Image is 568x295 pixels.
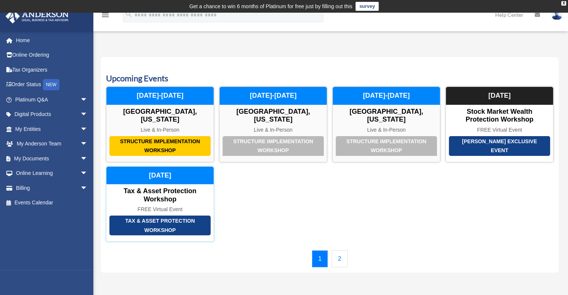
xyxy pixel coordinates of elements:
img: Anderson Advisors Platinum Portal [3,9,71,23]
span: arrow_drop_down [80,136,95,152]
div: [PERSON_NAME] Exclusive Event [449,136,550,156]
div: [GEOGRAPHIC_DATA], [US_STATE] [106,108,214,124]
span: arrow_drop_down [80,166,95,181]
a: Order StatusNEW [5,77,99,92]
div: Live & In-Person [106,127,214,133]
div: [DATE] [106,167,214,185]
a: 2 [332,250,348,267]
div: [DATE] [446,87,553,105]
a: My Anderson Teamarrow_drop_down [5,136,99,151]
span: arrow_drop_down [80,92,95,107]
i: menu [101,10,110,19]
a: Structure Implementation Workshop [GEOGRAPHIC_DATA], [US_STATE] Live & In-Person [DATE]-[DATE] [332,87,440,162]
a: Structure Implementation Workshop [GEOGRAPHIC_DATA], [US_STATE] Live & In-Person [DATE]-[DATE] [219,87,327,162]
div: FREE Virtual Event [106,206,214,213]
a: Digital Productsarrow_drop_down [5,107,99,122]
div: Live & In-Person [333,127,440,133]
a: Home [5,33,99,48]
a: menu [101,13,110,19]
h3: Upcoming Events [106,73,553,84]
div: [DATE]-[DATE] [333,87,440,105]
a: Billingarrow_drop_down [5,181,99,195]
a: survey [356,2,379,11]
a: Tax & Asset Protection Workshop Tax & Asset Protection Workshop FREE Virtual Event [DATE] [106,167,214,243]
div: Structure Implementation Workshop [336,136,437,156]
a: My Entitiesarrow_drop_down [5,122,99,136]
div: Stock Market Wealth Protection Workshop [446,108,553,124]
a: Online Learningarrow_drop_down [5,166,99,181]
div: Structure Implementation Workshop [223,136,324,156]
a: 1 [312,250,328,267]
a: My Documentsarrow_drop_down [5,151,99,166]
a: Structure Implementation Workshop [GEOGRAPHIC_DATA], [US_STATE] Live & In-Person [DATE]-[DATE] [106,87,214,162]
div: Get a chance to win 6 months of Platinum for free just by filling out this [189,2,353,11]
div: [DATE]-[DATE] [106,87,214,105]
div: Tax & Asset Protection Workshop [109,216,211,235]
i: search [125,10,133,18]
div: [GEOGRAPHIC_DATA], [US_STATE] [333,108,440,124]
span: arrow_drop_down [80,122,95,137]
span: arrow_drop_down [80,181,95,196]
div: [GEOGRAPHIC_DATA], [US_STATE] [220,108,327,124]
a: Platinum Q&Aarrow_drop_down [5,92,99,107]
div: close [561,1,566,6]
img: User Pic [551,9,562,20]
span: arrow_drop_down [80,107,95,122]
a: Events Calendar [5,195,95,210]
span: arrow_drop_down [80,151,95,166]
a: [PERSON_NAME] Exclusive Event Stock Market Wealth Protection Workshop FREE Virtual Event [DATE] [446,87,553,162]
div: FREE Virtual Event [446,127,553,133]
div: Live & In-Person [220,127,327,133]
div: Tax & Asset Protection Workshop [106,187,214,203]
a: Tax Organizers [5,62,99,77]
div: [DATE]-[DATE] [220,87,327,105]
div: Structure Implementation Workshop [109,136,211,156]
div: NEW [43,79,59,90]
a: Online Ordering [5,48,99,63]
